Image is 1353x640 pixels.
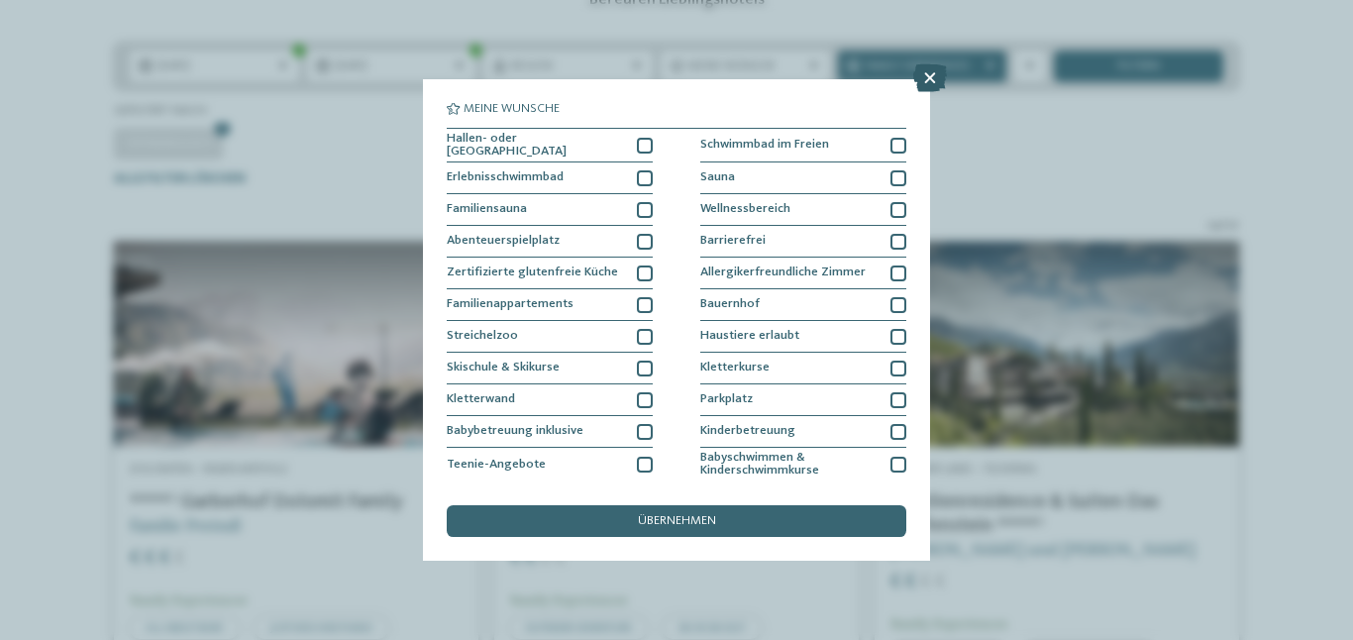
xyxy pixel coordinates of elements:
span: Kletterwand [447,393,515,406]
span: Haustiere erlaubt [700,330,799,343]
span: Parkplatz [700,393,753,406]
span: Familienappartements [447,298,573,311]
span: Allergikerfreundliche Zimmer [700,267,866,279]
span: Babybetreuung inklusive [447,425,583,438]
span: Kinderbetreuung [700,425,795,438]
span: Wellnessbereich [700,203,790,216]
span: Abenteuerspielplatz [447,235,560,248]
span: Hallen- oder [GEOGRAPHIC_DATA] [447,133,625,159]
span: Meine Wünsche [464,103,560,116]
span: Zertifizierte glutenfreie Küche [447,267,618,279]
span: Erlebnisschwimmbad [447,171,564,184]
span: übernehmen [638,515,716,528]
span: Barrierefrei [700,235,766,248]
span: Babyschwimmen & Kinderschwimmkurse [700,452,879,478]
span: Sauna [700,171,735,184]
span: Kletterkurse [700,362,770,374]
span: Skischule & Skikurse [447,362,560,374]
span: Schwimmbad im Freien [700,139,829,152]
span: Streichelzoo [447,330,518,343]
span: Bauernhof [700,298,760,311]
span: Teenie-Angebote [447,459,546,472]
span: Familiensauna [447,203,527,216]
